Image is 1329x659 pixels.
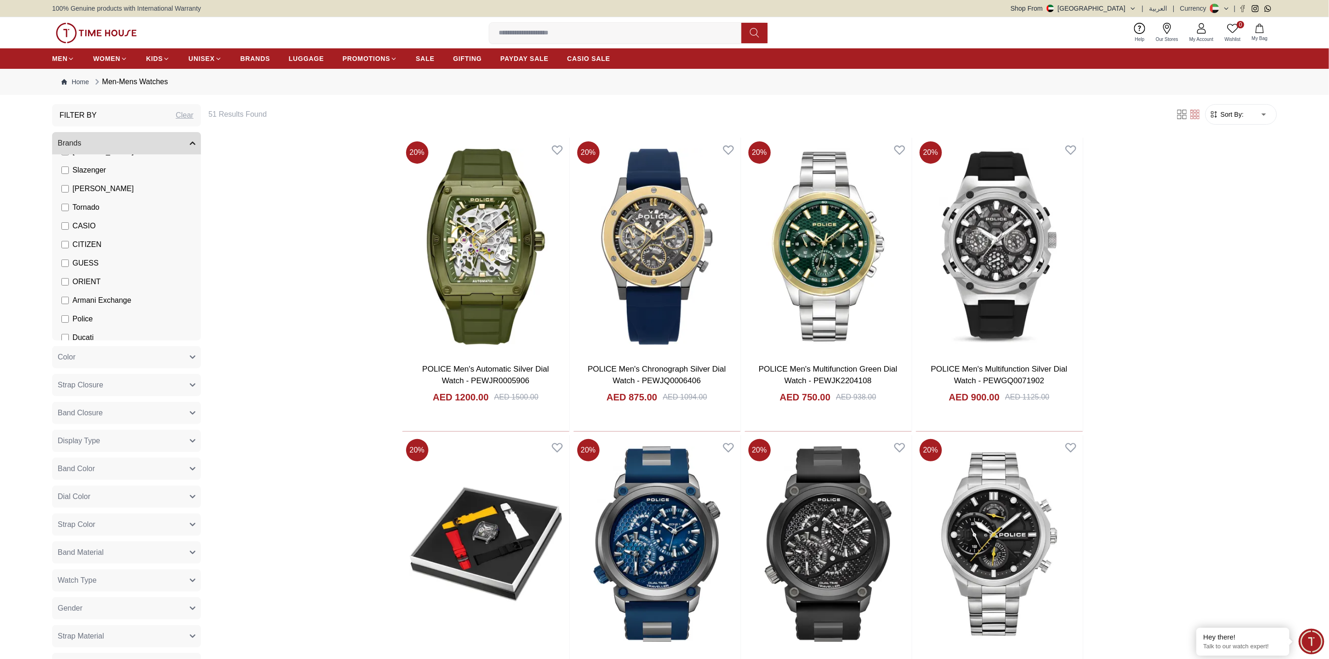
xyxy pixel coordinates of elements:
a: POLICE Men's Multifunction Silver Dial Watch - PEWGQ0071902 [931,365,1067,386]
span: Strap Material [58,631,104,642]
button: Watch Type [52,569,201,592]
button: Dial Color [52,486,201,508]
span: Display Type [58,435,100,446]
input: GUESS [61,260,69,267]
span: 20 % [577,439,600,461]
a: GIFTING [453,50,482,67]
img: United Arab Emirates [1047,5,1054,12]
span: Sort By: [1219,110,1244,119]
a: CASIO SALE [567,50,610,67]
span: UNISEX [188,54,214,63]
a: PROMOTIONS [342,50,397,67]
span: CITIZEN [73,239,101,250]
h4: AED 900.00 [949,391,1000,404]
span: | [1173,4,1175,13]
button: Strap Material [52,625,201,647]
a: KIDS [146,50,170,67]
div: Chat Widget [1299,629,1324,654]
input: CITIZEN [61,241,69,248]
span: GIFTING [453,54,482,63]
a: Our Stores [1150,21,1184,45]
span: Strap Color [58,519,95,530]
span: Dial Color [58,491,90,502]
button: My Bag [1246,22,1273,44]
h6: 51 Results Found [208,109,1164,120]
span: | [1142,4,1144,13]
span: 20 % [406,141,428,164]
a: SALE [416,50,434,67]
input: Ducati [61,334,69,341]
span: Our Stores [1152,36,1182,43]
div: Currency [1180,4,1210,13]
span: WOMEN [93,54,120,63]
a: LUGGAGE [289,50,324,67]
img: POLICE Men's Automatic Silver Dial Watch - PEWJR0005906 [402,138,569,356]
a: BRANDS [240,50,270,67]
input: Slazenger [61,166,69,174]
a: POLICE Men's Chronograph Silver Dial Watch - PEWJQ0006406 [588,365,726,386]
button: Color [52,346,201,368]
span: MEN [52,54,67,63]
span: Band Color [58,463,95,474]
div: AED 1094.00 [663,392,707,403]
input: CASIO [61,222,69,230]
span: Band Closure [58,407,103,419]
span: Police [73,313,93,325]
span: 0 [1237,21,1244,28]
img: POLICE Men's Chronograph Black Dial Watch - PEWGM0071802 [745,435,912,653]
span: CASIO [73,220,96,232]
div: Men-Mens Watches [93,76,168,87]
h4: AED 1200.00 [433,391,488,404]
span: Watch Type [58,575,97,586]
button: Band Color [52,458,201,480]
img: POLICE Men's Multifunction Silver Dial Watch - PEWGQ0071902 [916,138,1083,356]
span: SALE [416,54,434,63]
nav: Breadcrumb [52,69,1277,95]
a: UNISEX [188,50,221,67]
img: POLICE Reactor Men's Multifunction Black Dial Watch - PEWGK0039204 [916,435,1083,653]
span: 20 % [406,439,428,461]
input: Tornado [61,204,69,211]
span: Ducati [73,332,93,343]
button: Display Type [52,430,201,452]
span: 20 % [577,141,600,164]
h4: AED 750.00 [780,391,830,404]
img: POLICE Men's Chronograph Silver Dial Watch - PEWJQ0006406 [574,138,741,356]
a: POLICE Men's Automatic Silver Dial Watch - PEWJR0005906 [422,365,549,386]
span: | [1234,4,1236,13]
span: LUGGAGE [289,54,324,63]
input: Police [61,315,69,323]
p: Talk to our watch expert! [1203,643,1282,651]
button: Strap Color [52,513,201,536]
span: Armani Exchange [73,295,131,306]
button: Shop From[GEOGRAPHIC_DATA] [1011,4,1136,13]
span: Gender [58,603,82,614]
a: 0Wishlist [1219,21,1246,45]
div: AED 938.00 [836,392,876,403]
span: ORIENT [73,276,100,287]
span: CASIO SALE [567,54,610,63]
div: AED 1125.00 [1005,392,1049,403]
a: WOMEN [93,50,127,67]
span: 20 % [748,439,771,461]
a: PAYDAY SALE [501,50,548,67]
div: Hey there! [1203,632,1282,642]
a: POLICE Men's Multifunction Green Dial Watch - PEWJK2204108 [759,365,897,386]
span: Tornado [73,202,100,213]
button: Sort By: [1209,110,1244,119]
button: Gender [52,597,201,619]
span: Band Material [58,547,104,558]
img: POLICE Men's Chronograph Blue Dial Watch - PEWGM0071803 [574,435,741,653]
img: POLICE Men's Chronograph - Date Black Dial Watch - PEWGO0052402-SET [402,435,569,653]
h4: AED 875.00 [607,391,657,404]
span: My Account [1186,36,1217,43]
span: 20 % [920,141,942,164]
span: العربية [1149,4,1167,13]
span: Help [1131,36,1149,43]
input: ORIENT [61,278,69,286]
